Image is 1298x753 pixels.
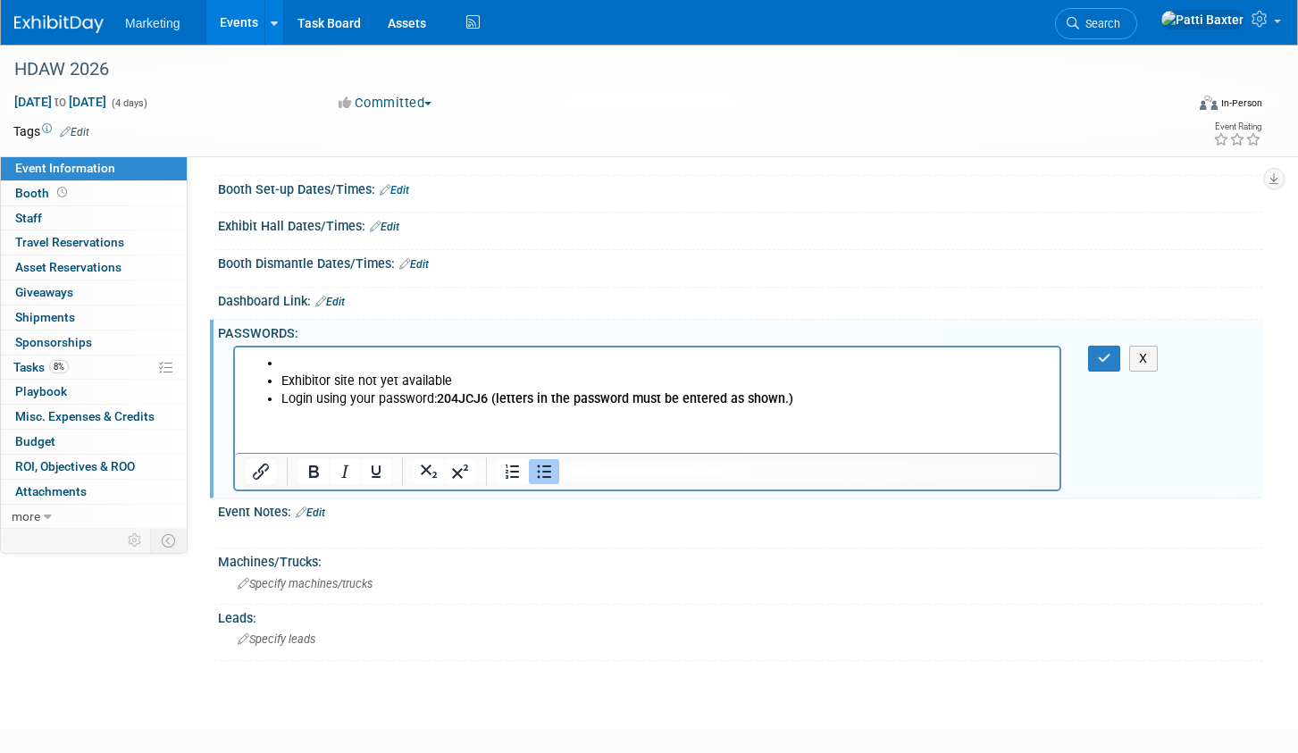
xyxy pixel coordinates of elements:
button: Underline [361,459,391,484]
div: Event Notes: [218,498,1262,522]
span: (4 days) [110,97,147,109]
a: Edit [370,221,399,233]
a: Shipments [1,305,187,330]
span: Sponsorships [15,335,92,349]
span: Search [1079,17,1120,30]
button: Italic [330,459,360,484]
a: Edit [380,184,409,197]
div: Exhibit Hall Dates/Times: [218,213,1262,236]
a: Sponsorships [1,330,187,355]
button: Bullet list [529,459,559,484]
a: Asset Reservations [1,255,187,280]
button: Bold [298,459,329,484]
img: Patti Baxter [1160,10,1244,29]
button: Subscript [414,459,444,484]
div: Machines/Trucks: [218,548,1262,571]
a: Edit [60,126,89,138]
span: Booth [15,186,71,200]
a: Budget [1,430,187,454]
div: Leads: [218,605,1262,627]
a: more [1,505,187,529]
td: Tags [13,122,89,140]
button: Superscript [445,459,475,484]
span: Specify leads [238,632,315,646]
div: HDAW 2026 [8,54,1156,86]
a: Staff [1,206,187,230]
a: Travel Reservations [1,230,187,255]
span: Tasks [13,360,69,374]
span: Giveaways [15,285,73,299]
span: Budget [15,434,55,448]
span: Travel Reservations [15,235,124,249]
td: Personalize Event Tab Strip [120,529,151,552]
span: Attachments [15,484,87,498]
a: Booth [1,181,187,205]
div: Dashboard Link: [218,288,1262,311]
a: Edit [315,296,345,308]
span: Staff [15,211,42,225]
span: Specify machines/trucks [238,577,373,590]
a: Edit [399,258,429,271]
span: to [52,95,69,109]
a: Attachments [1,480,187,504]
div: PASSWORDS: [218,320,1262,342]
span: Asset Reservations [15,260,121,274]
button: Committed [332,94,439,113]
span: Playbook [15,384,67,398]
a: Event Information [1,156,187,180]
a: Playbook [1,380,187,404]
span: 8% [49,360,69,373]
div: Event Format [1076,93,1262,120]
span: Misc. Expenses & Credits [15,409,155,423]
span: Event Information [15,161,115,175]
div: Booth Set-up Dates/Times: [218,176,1262,199]
a: Misc. Expenses & Credits [1,405,187,429]
button: Numbered list [498,459,528,484]
img: Format-Inperson.png [1200,96,1218,110]
button: X [1129,346,1158,372]
span: Booth not reserved yet [54,186,71,199]
span: more [12,509,40,523]
div: In-Person [1220,96,1262,110]
a: ROI, Objectives & ROO [1,455,187,479]
span: ROI, Objectives & ROO [15,459,135,473]
span: Marketing [125,16,180,30]
img: ExhibitDay [14,15,104,33]
span: Shipments [15,310,75,324]
div: Booth Dismantle Dates/Times: [218,250,1262,273]
button: Insert/edit link [246,459,276,484]
a: Tasks8% [1,356,187,380]
span: [DATE] [DATE] [13,94,107,110]
iframe: Rich Text Area [235,347,1059,453]
a: Giveaways [1,280,187,305]
a: Edit [296,506,325,519]
td: Toggle Event Tabs [151,529,188,552]
div: Event Rating [1213,122,1261,131]
a: Search [1055,8,1137,39]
